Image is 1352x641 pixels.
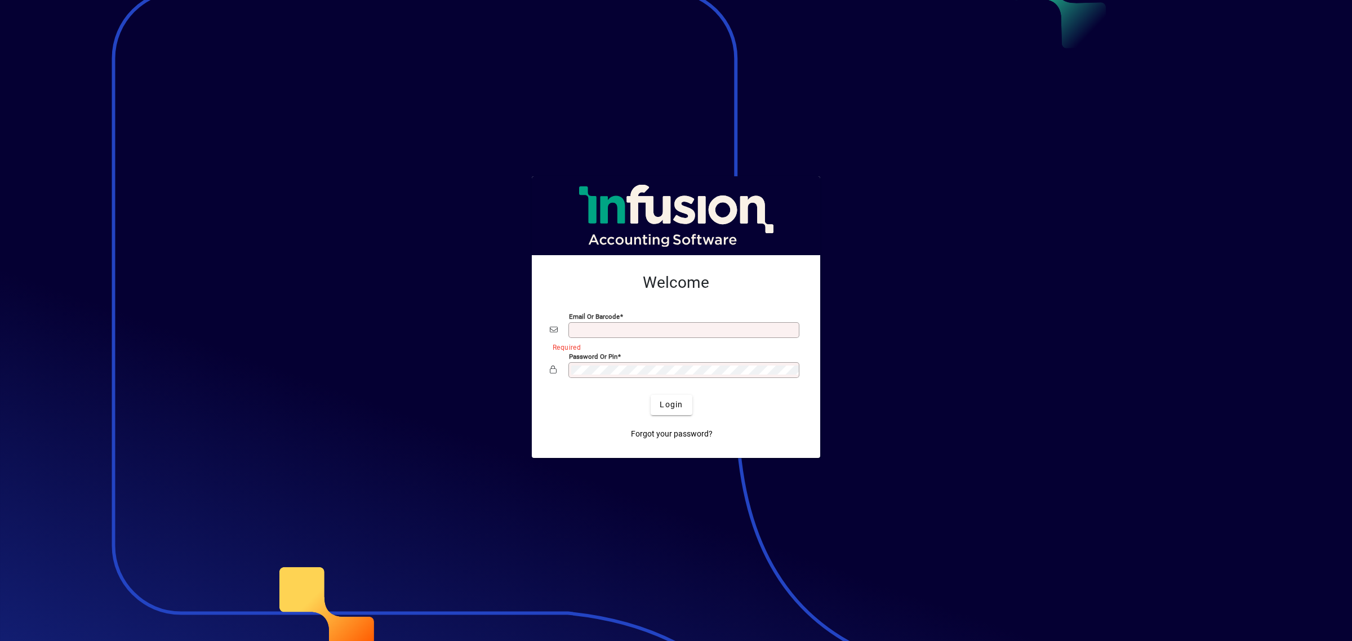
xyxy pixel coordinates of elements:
span: Forgot your password? [631,428,713,440]
mat-error: Required [553,341,793,353]
button: Login [651,395,692,415]
mat-label: Password or Pin [569,352,617,360]
mat-label: Email or Barcode [569,312,620,320]
a: Forgot your password? [626,424,717,444]
h2: Welcome [550,273,802,292]
span: Login [660,399,683,411]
